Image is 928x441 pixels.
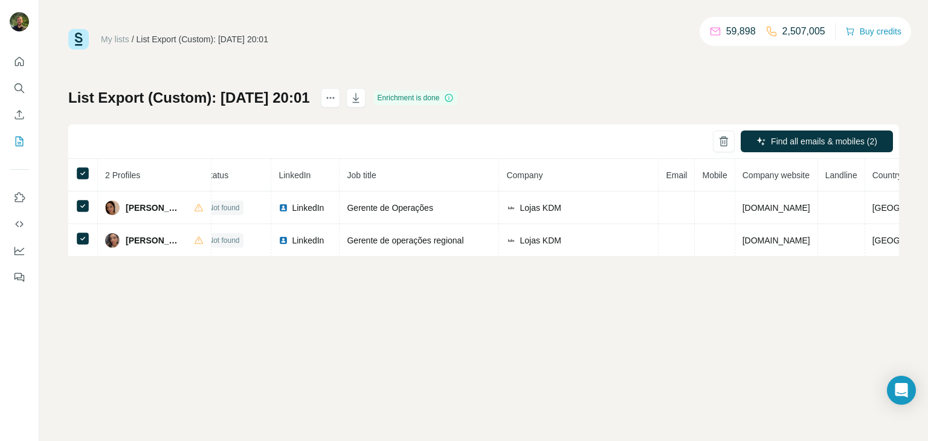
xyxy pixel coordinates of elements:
[845,23,901,40] button: Buy credits
[101,34,129,44] a: My lists
[321,88,340,108] button: actions
[10,130,29,152] button: My lists
[105,170,140,180] span: 2 Profiles
[279,170,311,180] span: LinkedIn
[204,170,228,180] span: Status
[292,234,324,246] span: LinkedIn
[520,202,561,214] span: Lojas KDM
[279,236,288,245] img: LinkedIn logo
[132,33,134,45] li: /
[208,202,239,213] span: Not found
[10,51,29,72] button: Quick start
[506,170,543,180] span: Company
[743,170,810,180] span: Company website
[10,12,29,31] img: Avatar
[10,266,29,288] button: Feedback
[872,170,902,180] span: Country
[126,202,182,214] span: [PERSON_NAME]
[887,376,916,405] div: Open Intercom Messenger
[374,91,458,105] div: Enrichment is done
[126,234,182,246] span: [PERSON_NAME]
[743,236,810,245] span: [DOMAIN_NAME]
[10,240,29,262] button: Dashboard
[666,170,687,180] span: Email
[741,130,893,152] button: Find all emails & mobiles (2)
[68,88,310,108] h1: List Export (Custom): [DATE] 20:01
[68,29,89,50] img: Surfe Logo
[105,201,120,215] img: Avatar
[105,233,120,248] img: Avatar
[726,24,756,39] p: 59,898
[743,203,810,213] span: [DOMAIN_NAME]
[137,33,268,45] div: List Export (Custom): [DATE] 20:01
[347,170,376,180] span: Job title
[347,236,463,245] span: Gerente de operações regional
[10,187,29,208] button: Use Surfe on LinkedIn
[292,202,324,214] span: LinkedIn
[208,235,239,246] span: Not found
[506,236,516,245] img: company-logo
[10,104,29,126] button: Enrich CSV
[520,234,561,246] span: Lojas KDM
[782,24,825,39] p: 2,507,005
[279,203,288,213] img: LinkedIn logo
[825,170,857,180] span: Landline
[771,135,877,147] span: Find all emails & mobiles (2)
[702,170,727,180] span: Mobile
[10,77,29,99] button: Search
[10,213,29,235] button: Use Surfe API
[506,203,516,213] img: company-logo
[347,203,433,213] span: Gerente de Operações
